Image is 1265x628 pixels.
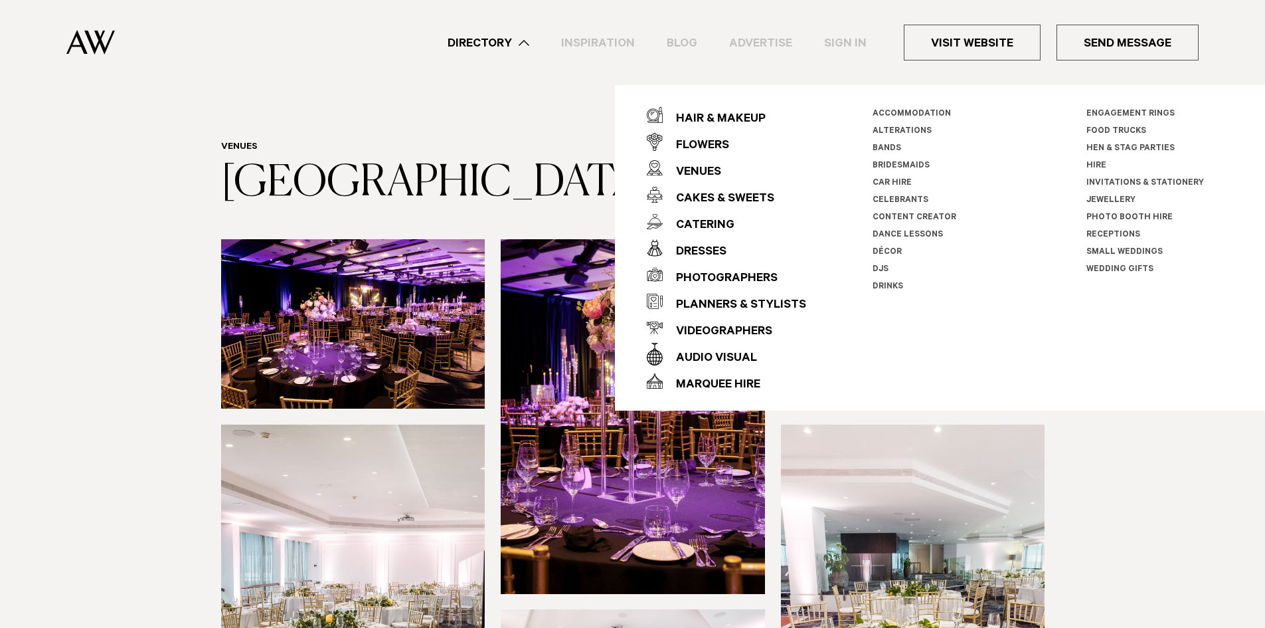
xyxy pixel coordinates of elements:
a: Dresses [647,235,806,261]
div: Audio Visual [663,346,757,372]
a: Alterations [873,127,932,136]
a: Sign In [808,34,883,52]
a: Content Creator [873,213,956,223]
a: Blog [651,34,713,52]
div: Cakes & Sweets [663,186,774,213]
a: Photo Booth Hire [1086,213,1173,223]
a: Flowers [647,128,806,155]
a: Accommodation [873,110,951,119]
a: Receptions [1086,231,1140,240]
div: Videographers [663,319,772,346]
a: DJs [873,265,888,274]
a: Inspiration [545,34,651,52]
a: Bands [873,144,901,154]
div: Dresses [663,239,726,266]
a: Décor [873,248,902,257]
a: Invitations & Stationery [1086,179,1204,188]
div: Marquee Hire [663,372,760,399]
a: Dance Lessons [873,231,943,240]
div: Hair & Makeup [663,106,766,133]
div: Photographers [663,266,778,292]
div: Flowers [663,133,729,159]
a: Marquee Hire [647,367,806,394]
img: Auckland Weddings Logo [66,30,115,54]
a: Drinks [873,282,903,292]
a: Wedding Gifts [1086,265,1153,274]
a: Visit Website [904,25,1041,60]
a: Planners & Stylists [647,288,806,314]
a: Hire [1086,161,1106,171]
div: Planners & Stylists [663,292,806,319]
a: Venues [647,155,806,181]
a: Directory [432,34,545,52]
a: Hen & Stag Parties [1086,144,1175,154]
a: Engagement Rings [1086,110,1175,119]
a: Audio Visual [647,341,806,367]
a: [GEOGRAPHIC_DATA] [221,162,651,205]
a: Celebrants [873,196,928,205]
a: Advertise [713,34,808,52]
a: Car Hire [873,179,912,188]
a: Food Trucks [1086,127,1146,136]
a: Cakes & Sweets [647,181,806,208]
a: Videographers [647,314,806,341]
a: Photographers [647,261,806,288]
a: Hair & Makeup [647,102,806,128]
a: Catering [647,208,806,235]
div: Catering [663,213,734,239]
a: Send Message [1056,25,1199,60]
a: Small Weddings [1086,248,1163,257]
a: Venues [221,142,258,153]
div: Venues [663,159,721,186]
a: Jewellery [1086,196,1136,205]
a: Bridesmaids [873,161,930,171]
